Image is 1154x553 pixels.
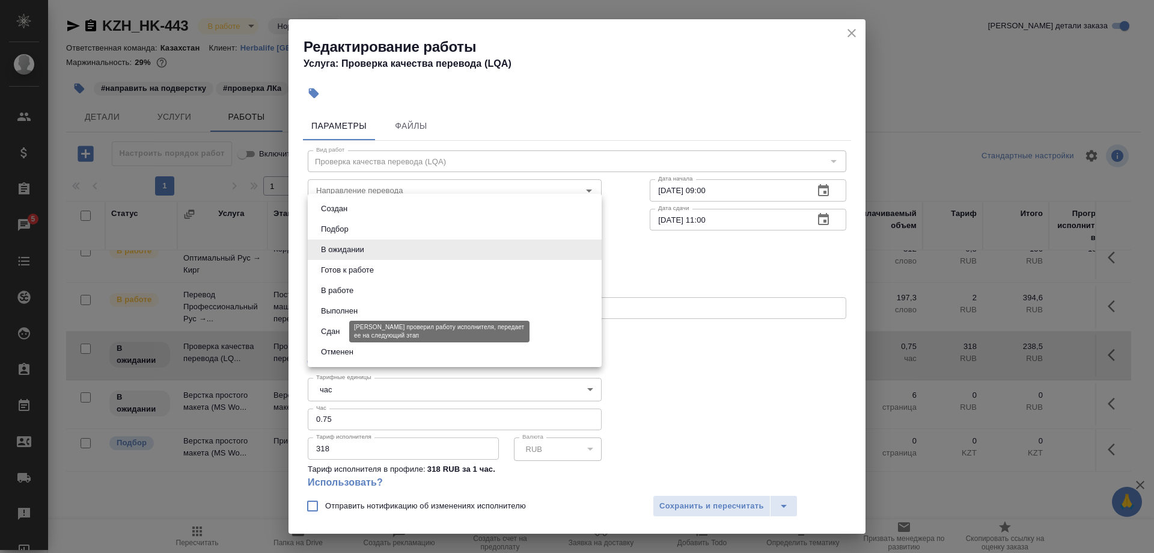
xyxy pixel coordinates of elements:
button: В ожидании [317,243,368,256]
button: Выполнен [317,304,361,318]
button: Сдан [317,325,343,338]
button: Подбор [317,223,352,236]
button: Готов к работе [317,264,377,277]
button: Создан [317,202,351,215]
button: В работе [317,284,357,297]
button: Отменен [317,345,357,359]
